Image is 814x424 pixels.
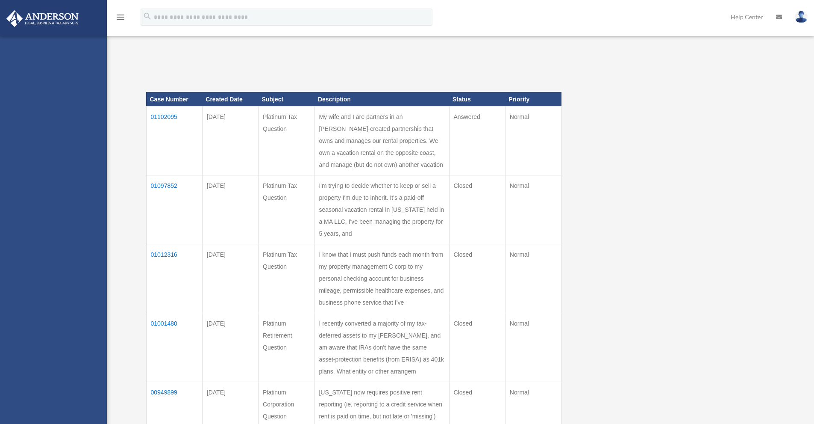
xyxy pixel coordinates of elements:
td: Platinum Tax Question [259,244,314,313]
img: User Pic [795,11,808,23]
th: Priority [505,92,561,107]
th: Case Number [146,92,202,107]
td: [DATE] [202,175,258,244]
td: Normal [505,107,561,175]
i: search [143,12,152,21]
td: 01001480 [146,313,202,382]
td: [DATE] [202,107,258,175]
td: I know that I must push funds each month from my property management C corp to my personal checki... [314,244,449,313]
td: 01102095 [146,107,202,175]
td: Closed [449,313,505,382]
td: I'm trying to decide whether to keep or sell a property I'm due to inherit. It's a paid-off seaso... [314,175,449,244]
i: menu [115,12,126,22]
td: 01097852 [146,175,202,244]
td: Closed [449,175,505,244]
td: Platinum Tax Question [259,175,314,244]
td: [DATE] [202,244,258,313]
td: Platinum Retirement Question [259,313,314,382]
th: Status [449,92,505,107]
th: Created Date [202,92,258,107]
th: Subject [259,92,314,107]
td: Platinum Tax Question [259,107,314,175]
td: [DATE] [202,313,258,382]
td: Closed [449,244,505,313]
th: Description [314,92,449,107]
td: Normal [505,175,561,244]
td: Normal [505,313,561,382]
img: Anderson Advisors Platinum Portal [4,10,81,27]
td: Answered [449,107,505,175]
td: My wife and I are partners in an [PERSON_NAME]-created partnership that owns and manages our rent... [314,107,449,175]
td: I recently converted a majority of my tax-deferred assets to my [PERSON_NAME], and am aware that ... [314,313,449,382]
td: 01012316 [146,244,202,313]
td: Normal [505,244,561,313]
a: menu [115,15,126,22]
